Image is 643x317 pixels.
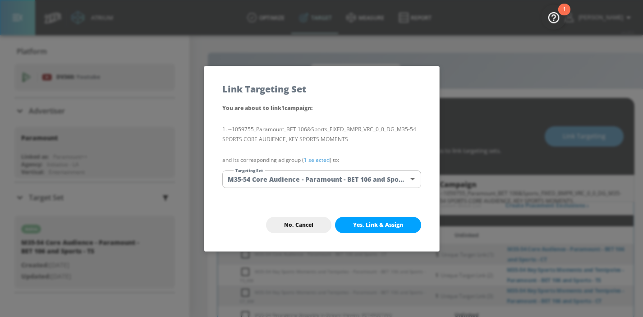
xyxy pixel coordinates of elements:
div: 1 [563,9,566,21]
span: No, Cancel [284,221,313,229]
span: Yes, Link & Assign [353,221,403,229]
p: and its corresponding ad group ( ) to: [222,155,421,165]
a: 1 selected [304,156,330,164]
p: You are about to link 1 campaign : [222,103,421,114]
button: Open Resource Center, 1 new notification [541,5,566,30]
button: No, Cancel [266,217,331,233]
li: --1059755_Paramount_BET 106&Sports_FIXED_BMPR_VRC_0_0_DG_M35-54 SPORTS CORE AUDIENCE, KEY SPORTS ... [222,124,421,144]
h5: Link Targeting Set [222,84,306,94]
button: Yes, Link & Assign [335,217,421,233]
div: M35-54 Core Audience - Paramount - BET 106 and Sports - TS [222,170,421,188]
